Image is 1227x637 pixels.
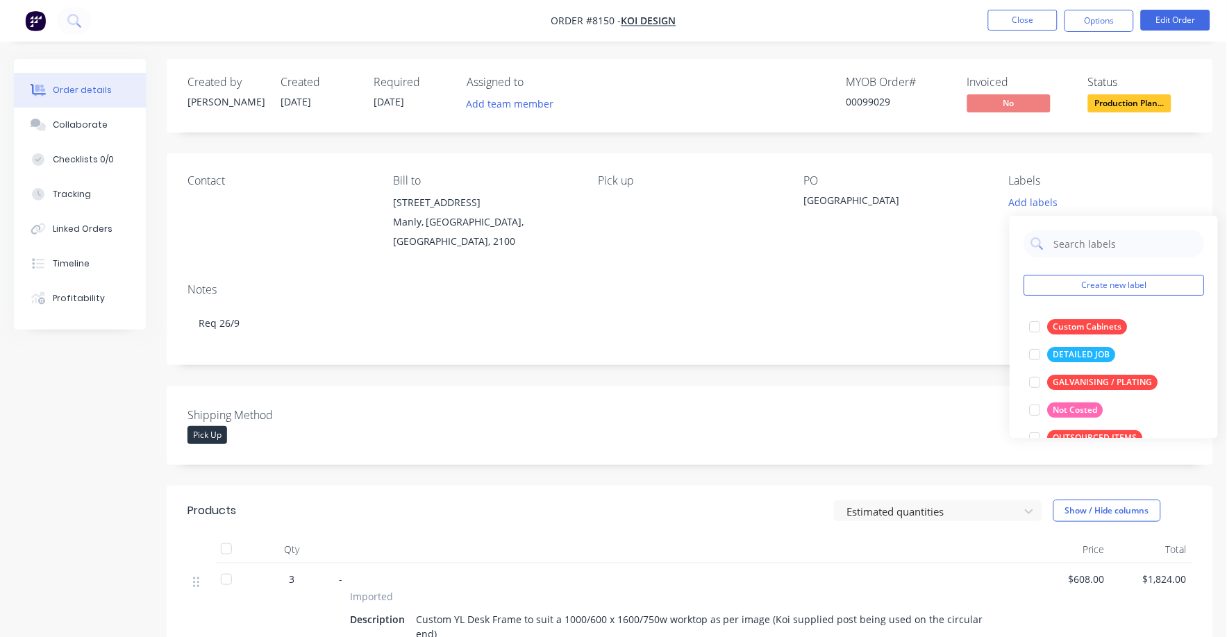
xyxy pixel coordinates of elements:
[1088,94,1171,112] span: Production Plan...
[350,589,393,604] span: Imported
[1024,400,1108,420] button: Not Costed
[1052,230,1197,257] input: Search labels
[289,572,294,586] span: 3
[350,609,410,629] div: Description
[967,94,1051,112] span: No
[393,212,576,251] div: Manly, [GEOGRAPHIC_DATA], [GEOGRAPHIC_DATA], 2100
[53,84,112,96] div: Order details
[1047,402,1103,418] div: Not Costed
[14,177,146,212] button: Tracking
[846,76,951,89] div: MYOB Order #
[1047,347,1115,362] div: DETAILED JOB
[1024,373,1163,392] button: GALVANISING / PLATING
[374,95,404,108] span: [DATE]
[467,94,561,113] button: Add team member
[467,76,606,89] div: Assigned to
[53,188,91,201] div: Tracking
[803,193,977,212] div: [GEOGRAPHIC_DATA]
[187,302,1192,344] div: Req 26/9
[187,283,1192,296] div: Notes
[1053,500,1161,522] button: Show / Hide columns
[187,76,264,89] div: Created by
[1047,319,1127,334] div: Custom Cabinets
[1033,572,1105,586] span: $608.00
[1028,536,1110,563] div: Price
[281,95,311,108] span: [DATE]
[187,94,264,109] div: [PERSON_NAME]
[53,292,105,305] div: Profitability
[393,193,576,251] div: [STREET_ADDRESS]Manly, [GEOGRAPHIC_DATA], [GEOGRAPHIC_DATA], 2100
[621,15,676,28] a: KOI Design
[1088,76,1192,89] div: Status
[1047,430,1142,445] div: OUTSOURCED ITEMS
[1116,572,1187,586] span: $1,824.00
[53,257,90,270] div: Timeline
[14,246,146,281] button: Timeline
[1141,10,1210,31] button: Edit Order
[803,174,987,187] div: PO
[25,10,46,31] img: Factory
[599,174,782,187] div: Pick up
[1065,10,1134,32] button: Options
[1024,275,1204,296] button: Create new label
[14,281,146,316] button: Profitability
[374,76,450,89] div: Required
[1024,317,1133,337] button: Custom Cabinets
[14,142,146,177] button: Checklists 0/0
[967,76,1071,89] div: Invoiced
[459,94,561,113] button: Add team member
[53,119,108,131] div: Collaborate
[14,73,146,108] button: Order details
[187,174,371,187] div: Contact
[1024,345,1121,364] button: DETAILED JOB
[1009,174,1192,187] div: Labels
[53,153,114,166] div: Checklists 0/0
[551,15,621,28] span: Order #8150 -
[187,407,361,423] label: Shipping Method
[1024,428,1148,448] button: OUTSOURCED ITEMS
[393,193,576,212] div: [STREET_ADDRESS]
[339,572,342,586] span: -
[281,76,357,89] div: Created
[250,536,333,563] div: Qty
[1001,193,1065,212] button: Add labels
[187,502,236,519] div: Products
[1047,375,1158,390] div: GALVANISING / PLATING
[187,426,227,444] div: Pick Up
[53,223,112,235] div: Linked Orders
[14,212,146,246] button: Linked Orders
[988,10,1058,31] button: Close
[393,174,576,187] div: Bill to
[14,108,146,142] button: Collaborate
[1088,94,1171,115] button: Production Plan...
[1110,536,1193,563] div: Total
[846,94,951,109] div: 00099029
